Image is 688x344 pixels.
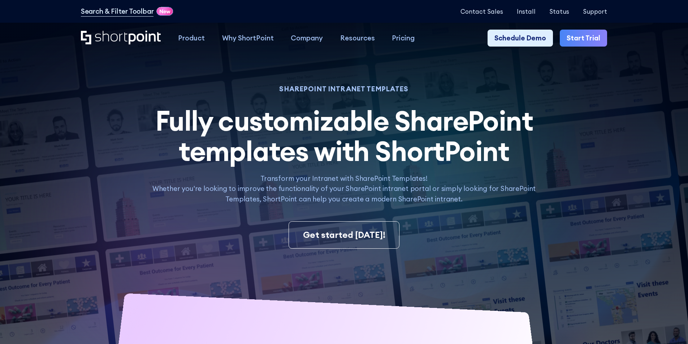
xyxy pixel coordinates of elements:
[81,6,154,17] a: Search & Filter Toolbar
[282,30,332,47] a: Company
[291,33,323,43] div: Company
[213,30,282,47] a: Why ShortPoint
[392,33,415,43] div: Pricing
[155,103,533,168] span: Fully customizable SharePoint templates with ShortPoint
[332,30,384,47] a: Resources
[289,221,399,249] a: Get started [DATE]!
[169,30,213,47] a: Product
[178,33,205,43] div: Product
[549,8,569,15] a: Status
[143,86,545,92] h1: SHAREPOINT INTRANET TEMPLATES
[303,228,385,241] div: Get started [DATE]!
[222,33,274,43] div: Why ShortPoint
[652,309,688,344] iframe: Chat Widget
[384,30,424,47] a: Pricing
[460,8,503,15] a: Contact Sales
[143,173,545,204] p: Transform your Intranet with SharePoint Templates! Whether you're looking to improve the function...
[560,30,607,47] a: Start Trial
[81,31,161,45] a: Home
[488,30,553,47] a: Schedule Demo
[340,33,375,43] div: Resources
[583,8,607,15] a: Support
[517,8,536,15] a: Install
